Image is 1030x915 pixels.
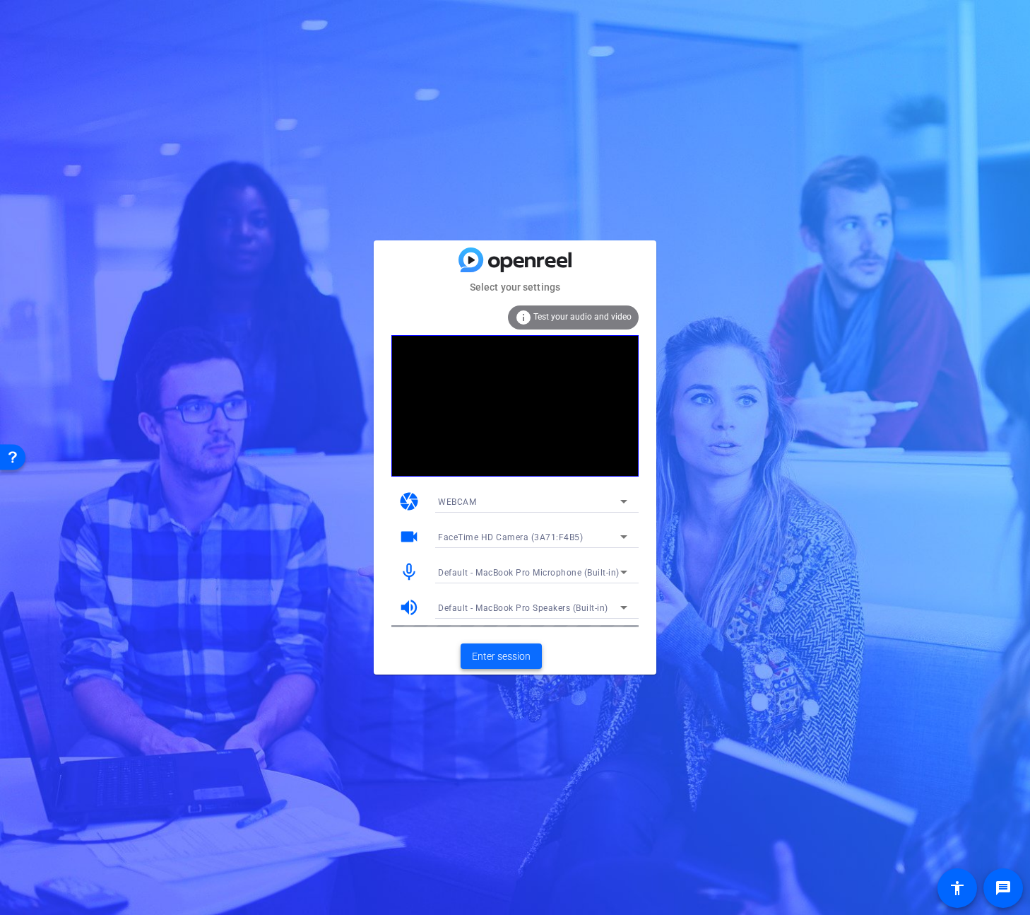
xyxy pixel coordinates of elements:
mat-icon: accessibility [949,880,966,897]
mat-icon: mic_none [398,561,420,583]
span: Enter session [472,649,531,664]
img: blue-gradient.svg [458,247,572,272]
mat-card-subtitle: Select your settings [374,279,656,295]
mat-icon: camera [398,491,420,512]
span: FaceTime HD Camera (3A71:F4B5) [438,532,583,542]
span: Default - MacBook Pro Speakers (Built-in) [438,603,608,613]
button: Enter session [461,643,542,669]
mat-icon: videocam [398,526,420,547]
span: Test your audio and video [533,312,632,322]
span: Default - MacBook Pro Microphone (Built-in) [438,568,620,578]
mat-icon: info [515,309,532,326]
mat-icon: message [995,880,1012,897]
span: WEBCAM [438,497,476,507]
mat-icon: volume_up [398,597,420,618]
